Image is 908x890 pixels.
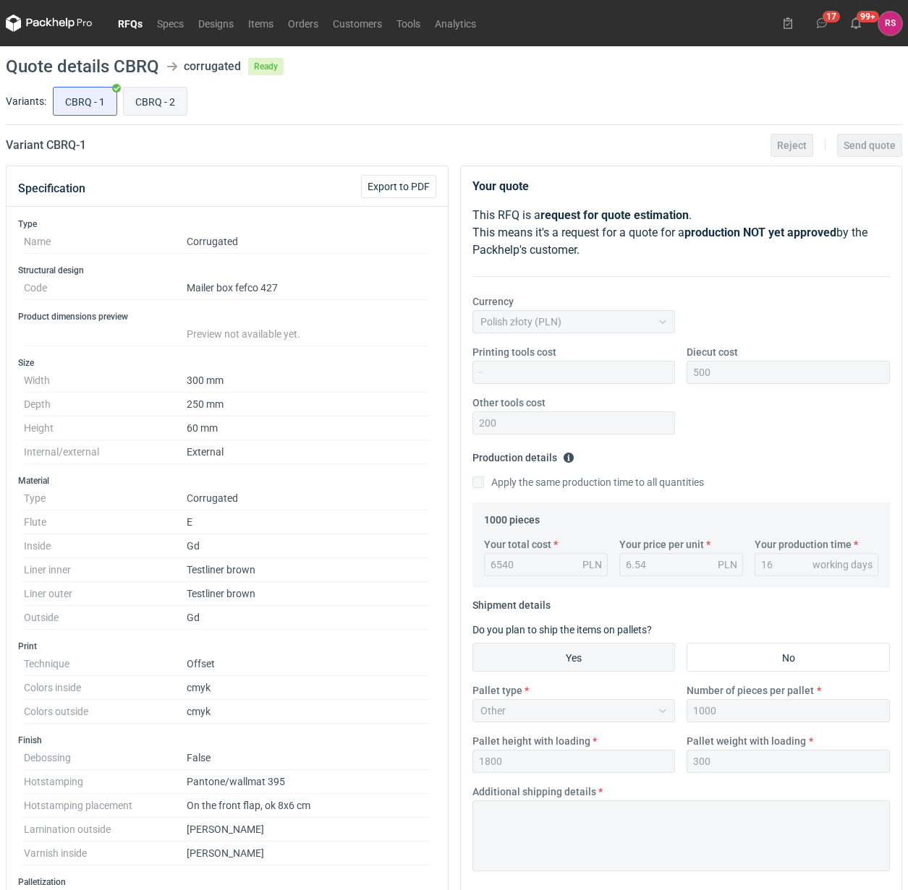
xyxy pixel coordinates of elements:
[184,58,241,75] div: corrugated
[24,440,187,464] dt: Internal/external
[472,624,652,636] label: Do you plan to ship the items on pallets?
[472,734,590,748] label: Pallet height with loading
[24,606,187,630] dt: Outside
[619,537,704,552] label: Your price per unit
[472,294,514,309] label: Currency
[472,395,546,410] label: Other tools cost
[187,487,430,510] dd: Corrugated
[24,842,187,865] dt: Varnish inside
[248,58,284,75] span: Ready
[187,770,430,794] dd: Pantone/wallmat 395
[24,487,187,510] dt: Type
[6,137,86,154] h2: Variant CBRQ - 1
[389,14,428,32] a: Tools
[187,328,300,340] span: Preview not available yet.
[24,582,187,606] dt: Liner outer
[18,475,436,487] h3: Material
[878,12,902,35] button: RS
[18,735,436,746] h3: Finish
[187,276,430,300] dd: Mailer box fefco 427
[24,700,187,724] dt: Colors outside
[241,14,281,32] a: Items
[187,558,430,582] dd: Testliner brown
[472,207,891,259] p: This RFQ is a . This means it's a request for a quote for a by the Packhelp's customer.
[187,794,430,818] dd: On the front flap, ok 8x6 cm
[18,357,436,369] h3: Size
[484,537,551,552] label: Your total cost
[844,140,896,150] span: Send quote
[24,416,187,440] dt: Height
[187,652,430,676] dd: Offset
[111,14,150,32] a: RFQs
[472,683,522,698] label: Pallet type
[18,171,85,206] button: Specification
[18,218,436,230] h3: Type
[24,652,187,676] dt: Technique
[187,440,430,464] dd: External
[187,746,430,770] dd: False
[6,58,159,75] h1: Quote details CBRQ
[368,181,430,192] span: Export to PDF
[191,14,241,32] a: Designs
[687,734,806,748] label: Pallet weight with loading
[472,475,704,489] label: Apply the same production time to all quantities
[472,594,551,611] legend: Shipment details
[844,12,867,35] button: 99+
[24,818,187,842] dt: Lamination outside
[472,179,529,193] strong: Your quote
[18,876,436,888] h3: Palletization
[24,676,187,700] dt: Colors inside
[24,746,187,770] dt: Debossing
[812,557,873,572] div: working days
[53,87,117,116] label: CBRQ - 1
[684,226,836,239] strong: production NOT yet approved
[472,784,596,799] label: Additional shipping details
[187,818,430,842] dd: [PERSON_NAME]
[123,87,187,116] label: CBRQ - 2
[6,14,93,32] svg: Packhelp Pro
[187,606,430,630] dd: Gd
[24,393,187,416] dt: Depth
[187,582,430,606] dd: Testliner brown
[24,534,187,558] dt: Inside
[187,534,430,558] dd: Gd
[187,393,430,416] dd: 250 mm
[24,369,187,393] dt: Width
[24,276,187,300] dt: Code
[187,230,430,254] dd: Corrugated
[540,208,689,222] strong: request for quote estimation
[472,345,556,359] label: Printing tools cost
[361,175,436,198] button: Export to PDF
[771,134,813,157] button: Reject
[777,140,807,150] span: Reject
[18,641,436,652] h3: Print
[687,345,738,359] label: Diecut cost
[484,508,540,526] legend: 1000 pieces
[6,94,46,108] label: Variants:
[24,794,187,818] dt: Hotstamping placement
[810,12,833,35] button: 17
[755,537,852,552] label: Your production time
[837,134,902,157] button: Send quote
[187,676,430,700] dd: cmyk
[24,558,187,582] dt: Liner inner
[326,14,389,32] a: Customers
[187,700,430,724] dd: cmyk
[18,311,436,322] h3: Product dimensions preview
[187,842,430,865] dd: [PERSON_NAME]
[18,265,436,276] h3: Structural design
[582,557,602,572] div: PLN
[187,510,430,534] dd: E
[24,230,187,254] dt: Name
[24,510,187,534] dt: Flute
[428,14,483,32] a: Analytics
[187,369,430,393] dd: 300 mm
[24,770,187,794] dt: Hotstamping
[150,14,191,32] a: Specs
[187,416,430,440] dd: 60 mm
[878,12,902,35] div: Rafał Stani
[718,557,737,572] div: PLN
[472,446,574,463] legend: Production details
[687,683,814,698] label: Number of pieces per pallet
